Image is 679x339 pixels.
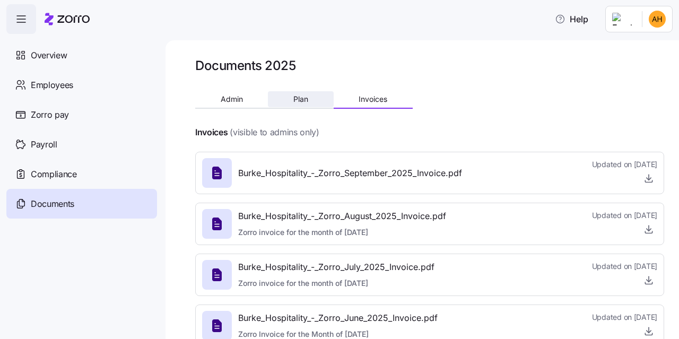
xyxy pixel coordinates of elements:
[6,129,157,159] a: Payroll
[592,312,657,323] span: Updated on [DATE]
[592,159,657,170] span: Updated on [DATE]
[649,11,666,28] img: f394098dfb052a6e56ae0f708cf35102
[230,126,319,139] span: (visible to admins only)
[221,95,243,103] span: Admin
[612,13,633,25] img: Employer logo
[238,260,434,274] span: Burke_Hospitality_-_Zorro_July_2025_Invoice.pdf
[6,100,157,129] a: Zorro pay
[31,168,77,181] span: Compliance
[31,49,67,62] span: Overview
[238,227,446,238] span: Zorro invoice for the month of [DATE]
[293,95,308,103] span: Plan
[195,57,295,74] h1: Documents 2025
[6,159,157,189] a: Compliance
[238,278,434,289] span: Zorro invoice for the month of [DATE]
[31,108,69,121] span: Zorro pay
[31,79,73,92] span: Employees
[592,210,657,221] span: Updated on [DATE]
[238,167,462,180] span: Burke_Hospitality_-_Zorro_September_2025_Invoice.pdf
[195,126,228,138] h4: Invoices
[31,138,57,151] span: Payroll
[238,210,446,223] span: Burke_Hospitality_-_Zorro_August_2025_Invoice.pdf
[359,95,387,103] span: Invoices
[6,40,157,70] a: Overview
[6,70,157,100] a: Employees
[592,261,657,272] span: Updated on [DATE]
[31,197,74,211] span: Documents
[555,13,588,25] span: Help
[238,311,438,325] span: Burke_Hospitality_-_Zorro_June_2025_Invoice.pdf
[6,189,157,219] a: Documents
[546,8,597,30] button: Help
